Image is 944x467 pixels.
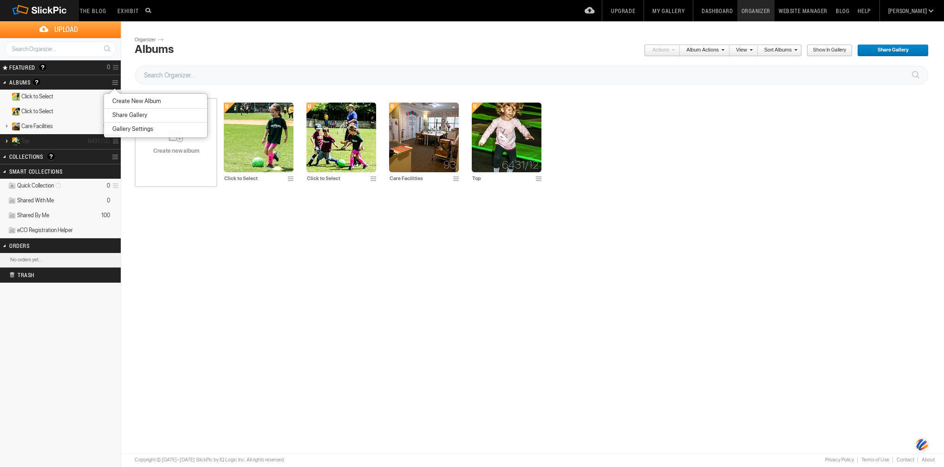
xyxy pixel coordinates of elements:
[17,197,54,204] span: Shared With Me
[8,93,20,101] ins: Unlisted Album
[367,161,373,169] span: 4
[9,149,87,163] h2: Collections
[389,174,450,182] input: Care Facilities
[224,103,293,172] img: P1155479.webp
[110,111,147,119] span: Share Gallery
[17,212,49,219] span: Shared By Me
[21,108,53,115] span: Click to Select
[17,182,64,189] span: Quick Collection
[98,41,116,57] a: Search
[11,21,121,38] span: Upload
[135,66,928,84] input: Search Organizer...
[918,457,935,463] a: About
[135,43,174,56] div: Albums
[306,174,368,182] input: Click to Select
[21,123,53,130] span: Care Facilities
[9,239,87,253] h2: Orders
[9,164,87,178] h2: Smart Collections
[914,436,930,453] img: svg+xml;base64,PHN2ZyB3aWR0aD0iNDQiIGhlaWdodD0iNDQiIHZpZXdCb3g9IjAgMCA0NCA0NCIgZmlsbD0ibm9uZSIgeG...
[8,227,16,234] img: ico_album_coll.png
[135,456,285,464] div: Copyright © [DATE]–[DATE] SlickPic by IQ Logic Inc. All rights reserved.
[144,5,155,16] input: Search photos on SlickPic...
[9,268,96,282] h2: Trash
[17,227,73,234] span: eCO Registration Helper
[472,174,533,182] input: Top
[8,108,20,116] ins: Unlisted Album
[110,125,153,133] span: Gallery Settings
[10,257,43,263] b: No orders yet...
[502,161,539,169] span: 6431/12
[8,123,20,130] ins: Unlisted Album
[8,197,16,205] img: ico_album_coll.png
[110,97,161,105] span: Create New Album
[7,64,35,71] span: FEATURED
[857,457,892,463] a: Terms of Use
[1,93,10,100] a: Expand
[9,75,87,90] h2: Albums
[443,161,456,169] span: 93
[21,93,53,100] span: Click to Select
[8,182,16,190] img: ico_album_quick.png
[21,137,30,145] span: Top
[680,45,724,57] a: Album Actions
[892,457,918,463] a: Contact
[112,150,121,163] a: Collection Options
[389,103,459,172] img: P1085125.webp
[224,174,285,182] input: Click to Select
[1,108,10,115] a: Expand
[306,103,376,172] img: P1155464.webp
[5,41,116,57] input: Search Organizer...
[135,147,217,155] span: Create new album
[286,161,291,169] span: 1
[472,103,541,172] img: IMG_5006.webp
[8,212,16,220] img: ico_album_coll.png
[8,137,20,145] ins: Unlisted Album
[644,45,675,57] a: Actions
[821,457,857,463] a: Privacy Policy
